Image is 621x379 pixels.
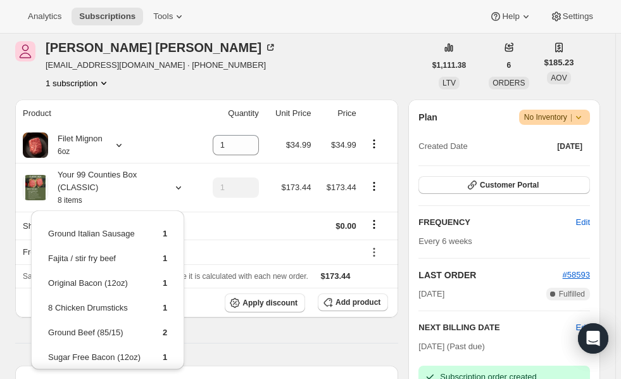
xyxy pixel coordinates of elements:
button: Customer Portal [418,176,590,194]
span: $173.44 [327,183,356,192]
button: Tools [146,8,193,25]
span: [EMAIL_ADDRESS][DOMAIN_NAME] · [PHONE_NUMBER] [46,59,277,72]
span: $0.00 [336,221,356,231]
button: Edit [576,321,590,334]
div: Your 99 Counties Box (CLASSIC) [48,169,162,207]
small: 8 items [58,196,82,205]
a: #58593 [563,270,590,279]
span: 1 [163,303,167,312]
button: Add product [318,293,388,311]
button: Edit [568,212,598,233]
div: Filet Mignon [48,132,103,158]
button: Product actions [46,77,110,89]
img: product img [23,132,48,158]
div: Open Intercom Messenger [578,323,608,354]
button: Product actions [364,179,384,193]
td: Original Bacon (12oz) [47,276,141,300]
small: 6oz [58,147,70,156]
h2: NEXT BILLING DATE [418,321,575,334]
span: Sales tax (if applicable) is not displayed because it is calculated with each new order. [23,272,308,281]
span: 2 [163,328,167,337]
span: Edit [576,216,590,229]
span: Add product [336,297,380,307]
td: Ground Italian Sausage [47,227,141,250]
span: $1,111.38 [432,60,466,70]
button: #58593 [563,269,590,281]
button: Shipping actions [364,217,384,231]
span: Settings [563,11,593,22]
span: | [570,112,572,122]
span: Customer Portal [480,180,539,190]
span: 1 [163,229,167,238]
span: AOV [551,74,567,82]
span: $34.99 [286,140,311,150]
span: 1 [163,254,167,263]
span: [DATE] [418,288,444,300]
span: Fulfilled [559,289,585,299]
span: [DATE] (Past due) [418,342,485,351]
td: Fajita / stir fry beef [47,252,141,275]
td: Ground Beef (85/15) [47,326,141,349]
span: Analytics [28,11,61,22]
span: [DATE] [557,141,582,151]
span: Apply discount [242,298,298,308]
button: Subscriptions [72,8,143,25]
button: 6 [499,56,519,74]
span: 6 [507,60,511,70]
th: Product [15,100,198,127]
span: 1 [163,352,167,362]
th: Unit Price [263,100,315,127]
span: Help [502,11,519,22]
button: Analytics [20,8,69,25]
span: Created Date [418,140,467,153]
span: LTV [442,79,456,87]
span: Tools [153,11,173,22]
th: Shipping [15,212,198,240]
span: ORDERS [492,79,525,87]
h2: FREQUENCY [418,216,575,229]
span: No Inventory [524,111,585,124]
span: $185.23 [544,56,574,69]
h2: Plan [418,111,437,124]
button: [DATE] [549,138,590,155]
span: Tara Lundgren [15,41,35,61]
th: Price [315,100,360,127]
button: $1,111.38 [425,56,474,74]
div: [PERSON_NAME] [PERSON_NAME] [46,41,277,54]
h2: LAST ORDER [418,269,562,281]
button: Product actions [364,137,384,151]
span: $34.99 [331,140,356,150]
button: Apply discount [225,293,305,312]
div: Free Gift - 9 instances left [23,246,356,259]
span: 1 [163,278,167,288]
span: $173.44 [281,183,311,192]
span: Every 6 weeks [418,236,472,246]
td: 8 Chicken Drumsticks [47,301,141,324]
button: Settings [543,8,601,25]
th: Quantity [198,100,263,127]
td: Sugar Free Bacon (12oz) [47,350,141,374]
span: $173.44 [321,271,351,281]
button: Help [482,8,539,25]
span: Subscriptions [79,11,135,22]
